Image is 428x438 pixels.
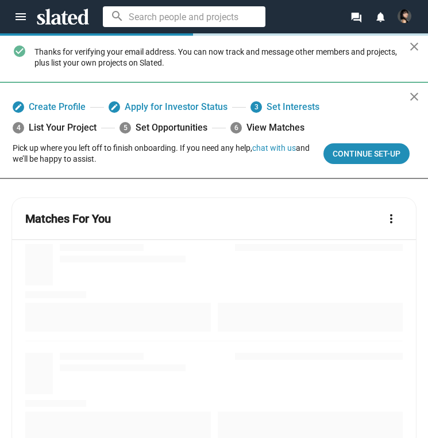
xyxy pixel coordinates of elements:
mat-icon: forum [350,12,361,22]
button: chat with us [252,143,296,153]
div: Set Opportunities [119,117,207,138]
img: Montse Hernandez [398,9,411,23]
span: 4 [13,122,24,134]
a: Apply for Investor Status [109,97,228,117]
a: Create Profile [13,97,86,117]
button: Montse Hernandez [392,7,417,25]
mat-icon: edit [14,103,22,111]
div: View Matches [230,117,304,138]
div: Thanks for verifying your email address. You can now track and message other members and projects... [34,44,410,70]
span: 6 [230,122,242,134]
mat-icon: check_circle [13,44,26,58]
span: 3 [250,101,262,113]
mat-icon: close [407,40,421,54]
mat-card-title: Matches For You [25,211,111,227]
mat-icon: notifications [375,11,385,22]
input: Search people and projects [103,6,265,27]
a: 3Set Interests [250,97,319,117]
button: Continue Set-up [323,143,410,164]
mat-icon: menu [14,10,28,24]
mat-icon: edit [110,103,118,111]
div: Pick up where you left off to finish onboarding. If you need any help, and we’ll be happy to assist. [13,143,314,164]
span: Continue Set-up [333,143,400,164]
mat-icon: more_vert [384,212,398,226]
div: List Your Project [13,117,97,138]
span: 5 [119,122,131,134]
mat-icon: close [407,90,421,104]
